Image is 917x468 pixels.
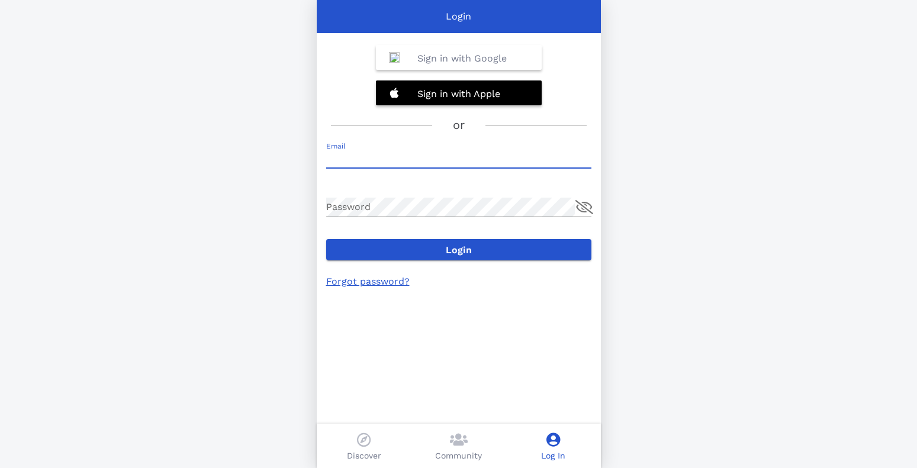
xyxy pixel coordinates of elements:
[389,52,400,63] img: Google_%22G%22_Logo.svg
[326,239,591,260] button: Login
[446,9,471,24] p: Login
[541,450,565,462] p: Log In
[417,88,500,99] b: Sign in with Apple
[435,450,482,462] p: Community
[326,276,410,287] a: Forgot password?
[453,116,465,134] h3: or
[347,450,381,462] p: Discover
[417,53,507,64] b: Sign in with Google
[389,88,400,98] img: 20201228132320%21Apple_logo_white.svg
[575,200,593,214] button: append icon
[336,244,582,256] span: Login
